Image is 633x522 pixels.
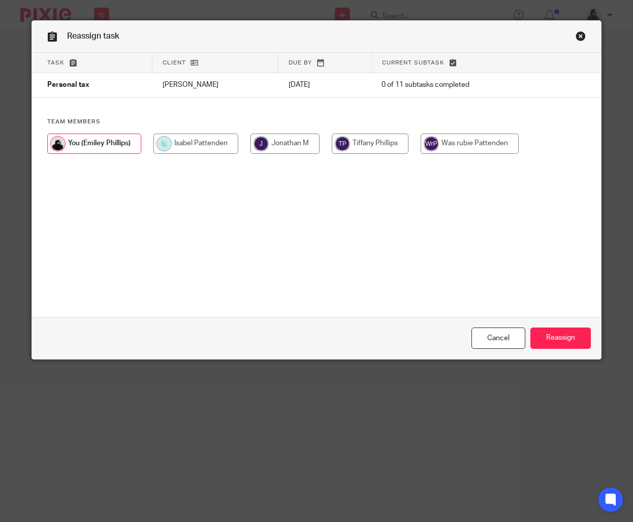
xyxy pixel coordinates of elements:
span: Reassign task [67,32,119,40]
p: [PERSON_NAME] [163,80,268,90]
span: Personal tax [47,82,89,89]
span: Due by [289,60,312,66]
span: Current subtask [382,60,445,66]
input: Reassign [530,328,591,349]
span: Task [47,60,65,66]
p: [DATE] [289,80,362,90]
h4: Team members [47,118,585,126]
a: Close this dialog window [576,31,586,45]
a: Close this dialog window [471,328,525,349]
td: 0 of 11 subtasks completed [371,73,550,97]
span: Client [163,60,186,66]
